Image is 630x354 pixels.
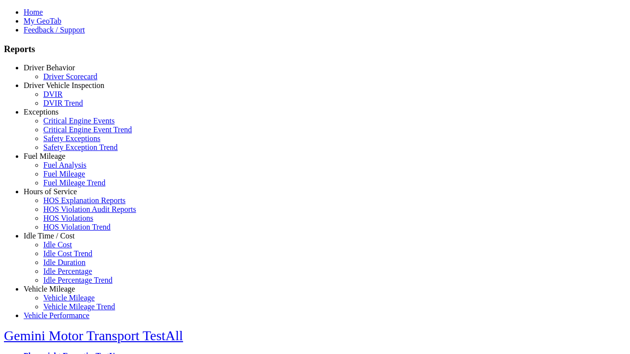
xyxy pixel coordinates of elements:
[43,294,94,302] a: Vehicle Mileage
[43,161,87,169] a: Fuel Analysis
[43,214,93,222] a: HOS Violations
[43,249,93,258] a: Idle Cost Trend
[43,223,111,231] a: HOS Violation Trend
[43,90,63,98] a: DVIR
[24,285,75,293] a: Vehicle Mileage
[43,258,86,266] a: Idle Duration
[24,187,77,196] a: Hours of Service
[43,117,115,125] a: Critical Engine Events
[43,267,92,275] a: Idle Percentage
[24,311,90,320] a: Vehicle Performance
[24,81,104,89] a: Driver Vehicle Inspection
[43,134,100,143] a: Safety Exceptions
[4,44,626,55] h3: Reports
[43,170,85,178] a: Fuel Mileage
[43,276,112,284] a: Idle Percentage Trend
[43,240,72,249] a: Idle Cost
[43,125,132,134] a: Critical Engine Event Trend
[43,178,105,187] a: Fuel Mileage Trend
[43,205,136,213] a: HOS Violation Audit Reports
[24,26,85,34] a: Feedback / Support
[24,17,62,25] a: My GeoTab
[43,302,115,311] a: Vehicle Mileage Trend
[43,99,83,107] a: DVIR Trend
[43,143,118,151] a: Safety Exception Trend
[43,196,126,205] a: HOS Explanation Reports
[24,8,43,16] a: Home
[24,108,59,116] a: Exceptions
[24,63,75,72] a: Driver Behavior
[4,328,183,343] a: Gemini Motor Transport TestAll
[43,72,97,81] a: Driver Scorecard
[24,152,65,160] a: Fuel Mileage
[24,232,75,240] a: Idle Time / Cost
